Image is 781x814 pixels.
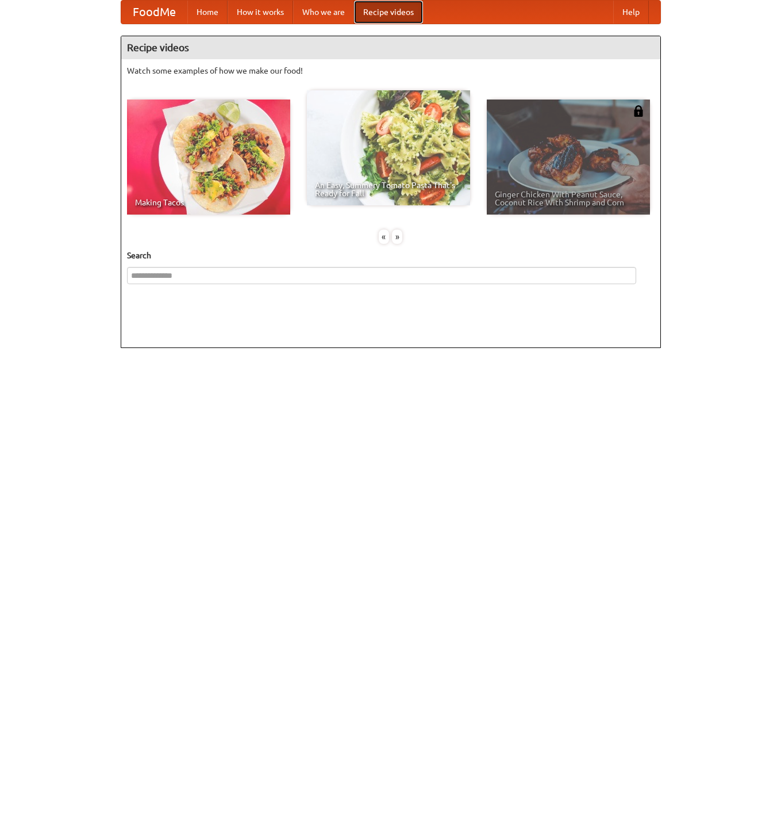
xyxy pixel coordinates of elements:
img: 483408.png [633,105,644,117]
h4: Recipe videos [121,36,660,59]
div: » [392,230,402,244]
a: Recipe videos [354,1,423,24]
a: Home [187,1,228,24]
div: « [379,230,389,244]
a: Who we are [293,1,354,24]
a: How it works [228,1,293,24]
a: FoodMe [121,1,187,24]
a: An Easy, Summery Tomato Pasta That's Ready for Fall [307,90,470,205]
a: Help [613,1,649,24]
span: Making Tacos [135,198,282,207]
h5: Search [127,250,655,261]
span: An Easy, Summery Tomato Pasta That's Ready for Fall [315,181,462,197]
p: Watch some examples of how we make our food! [127,65,655,77]
a: Making Tacos [127,100,290,215]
